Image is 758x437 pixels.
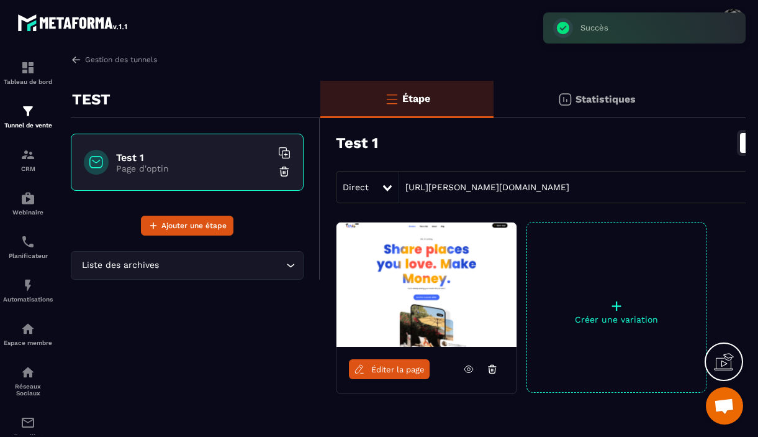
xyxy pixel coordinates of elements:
img: formation [20,60,35,75]
a: automationsautomationsEspace membre [3,312,53,356]
p: + [527,297,706,315]
h3: Test 1 [336,134,378,152]
a: schedulerschedulerPlanificateur [3,225,53,269]
h6: Test 1 [116,152,271,163]
a: Ouvrir le chat [706,387,743,425]
img: automations [20,191,35,206]
a: automationsautomationsAutomatisations [3,269,53,312]
p: Webinaire [3,209,53,216]
p: Planificateur [3,252,53,259]
img: automations [20,278,35,293]
img: scheduler [20,234,35,249]
img: stats.20deebd0.svg [557,92,572,107]
span: Liste des archives [79,259,161,272]
p: Étape [402,93,430,104]
p: Statistiques [575,93,636,105]
p: Créer une variation [527,315,706,324]
p: Automatisations [3,296,53,303]
p: CRM [3,165,53,172]
img: automations [20,321,35,336]
span: Éditer la page [371,365,425,374]
a: Gestion des tunnels [71,54,157,65]
a: social-networksocial-networkRéseaux Sociaux [3,356,53,406]
a: formationformationTunnel de vente [3,94,53,138]
button: Ajouter une étape [141,216,233,236]
input: Search for option [161,259,283,272]
a: Éditer la page [349,359,430,379]
img: image [336,223,517,347]
p: Réseaux Sociaux [3,383,53,397]
img: logo [17,11,129,34]
span: Direct [343,182,369,192]
img: formation [20,147,35,162]
p: Tableau de bord [3,78,53,85]
p: Tunnel de vente [3,122,53,129]
a: formationformationCRM [3,138,53,182]
p: TEST [72,87,111,112]
a: formationformationTableau de bord [3,51,53,94]
p: Page d'optin [116,163,271,173]
img: arrow [71,54,82,65]
span: Ajouter une étape [161,219,227,232]
a: automationsautomationsWebinaire [3,182,53,225]
a: [URL][PERSON_NAME][DOMAIN_NAME] [399,182,569,192]
img: formation [20,104,35,119]
img: email [20,415,35,430]
img: bars-o.4a397970.svg [384,91,399,106]
img: social-network [20,365,35,380]
img: trash [278,165,291,178]
div: Search for option [71,251,304,280]
p: Espace membre [3,339,53,346]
